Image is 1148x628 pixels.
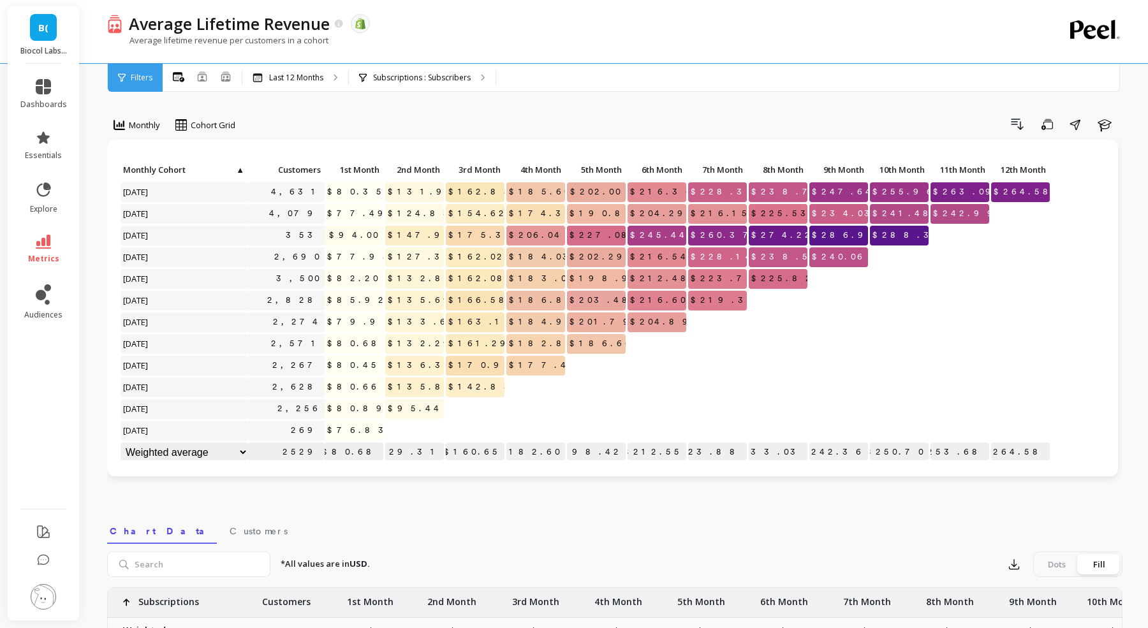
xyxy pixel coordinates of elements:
span: $274.22 [749,226,817,245]
p: $233.03 [749,442,807,462]
span: $202.00 [568,182,626,201]
span: $255.96 [870,182,939,201]
span: $183.06 [506,269,580,288]
p: 4th Month [506,161,565,179]
span: 10th Month [872,164,925,175]
span: $242.99 [931,204,1004,223]
span: [DATE] [121,421,152,440]
input: Search [107,551,270,577]
span: 2nd Month [388,164,440,175]
span: $131.94 [385,182,462,201]
div: Toggle SortBy [930,161,990,180]
span: metrics [28,254,59,264]
span: $154.62 [446,204,511,223]
span: $245.44 [628,226,691,245]
span: [DATE] [121,356,152,375]
span: $95.44 [385,399,446,418]
span: $79.92 [325,312,395,332]
div: Toggle SortBy [120,161,180,180]
span: $241.48 [870,204,940,223]
span: $163.11 [446,312,518,332]
a: 2,828 [265,291,325,310]
div: Toggle SortBy [506,161,566,180]
p: 9th Month [809,161,868,179]
span: 12th Month [994,164,1046,175]
span: $166.58 [446,291,516,310]
a: 2,274 [270,312,325,332]
p: 1st Month [325,161,383,179]
span: Customers [251,164,321,175]
span: 9th Month [812,164,864,175]
p: 5th Month [567,161,626,179]
span: $127.37 [385,247,465,267]
span: $80.35 [325,182,388,201]
span: $225.53 [749,204,818,223]
span: [DATE] [121,334,152,353]
span: audiences [24,310,63,320]
p: 7th Month [843,588,891,608]
span: $216.36 [628,182,698,201]
span: Monthly [129,119,160,131]
span: $240.06 [809,247,869,267]
p: $242.36 [809,442,868,462]
span: 4th Month [509,164,561,175]
div: Toggle SortBy [688,161,748,180]
span: $135.81 [385,377,462,397]
span: $263.09 [931,182,1003,201]
p: 10th Month [870,161,929,179]
span: $260.37 [688,226,760,245]
span: $234.03 [809,204,881,223]
div: Toggle SortBy [385,161,445,180]
p: $80.68 [325,442,383,462]
p: 12th Month [991,161,1050,179]
span: [DATE] [121,377,152,397]
span: $216.15 [688,204,754,223]
span: [DATE] [121,226,152,245]
div: Dots [1036,554,1078,574]
span: $184.94 [506,312,582,332]
span: $212.48 [628,269,698,288]
span: Cohort Grid [191,119,235,131]
span: $227.08 [567,226,638,245]
img: profile picture [31,584,56,610]
p: 9th Month [1009,588,1057,608]
p: Subscriptions : Subscribers [373,73,471,83]
p: 2nd Month [427,588,476,608]
span: $202.29 [567,247,634,267]
span: [DATE] [121,399,152,418]
span: $77.95 [325,247,395,267]
img: header icon [107,14,122,33]
span: 11th Month [933,164,985,175]
span: $198.97 [567,269,652,288]
span: $182.84 [506,334,582,353]
nav: Tabs [107,515,1122,544]
p: 11th Month [931,161,989,179]
span: $288.35 [870,226,949,245]
p: *All values are in [281,558,370,571]
span: $124.88 [385,204,460,223]
span: $247.64 [809,182,878,201]
div: Toggle SortBy [566,161,627,180]
p: Customers [262,588,311,608]
span: $80.68 [325,334,388,353]
p: 10th Month [1087,588,1140,608]
span: 5th Month [570,164,622,175]
span: $174.30 [506,204,579,223]
span: $132.80 [385,269,459,288]
a: 4,631 [269,182,325,201]
span: $201.79 [567,312,640,332]
span: Customers [230,525,288,537]
span: $162.02 [446,247,509,267]
span: $170.96 [446,356,519,375]
a: 4,079 [267,204,325,223]
p: Average Lifetime Revenue [129,13,330,34]
span: $162.08 [446,269,514,288]
p: 3rd Month [446,161,504,179]
span: $133.66 [385,312,460,332]
a: 2,571 [269,334,325,353]
p: $160.65 [446,442,504,462]
span: $175.37 [446,226,526,245]
a: 3,500 [274,269,325,288]
a: 353 [283,226,325,245]
a: 2,256 [275,399,325,418]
